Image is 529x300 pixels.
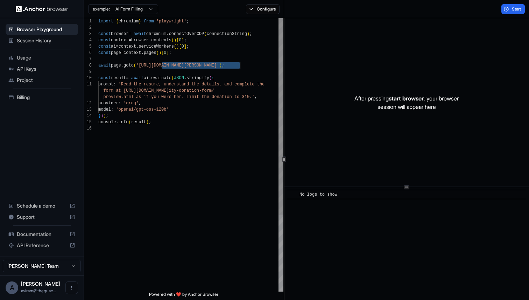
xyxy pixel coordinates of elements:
[111,32,128,36] span: browser
[156,19,186,24] span: 'playwright'
[103,113,106,118] span: )
[6,75,78,86] div: Project
[149,292,218,300] span: Powered with ❤️ by Anchor Browser
[169,32,204,36] span: connectOverCDP
[111,63,121,68] span: page
[176,44,179,49] span: )
[113,82,116,87] span: :
[291,191,294,198] span: ​
[98,107,111,112] span: model
[212,76,214,81] span: {
[111,38,128,43] span: context
[136,63,219,68] span: '[URL][DOMAIN_NAME][PERSON_NAME]'
[16,6,68,12] img: Anchor Logo
[17,65,75,72] span: API Keys
[17,94,75,101] span: Billing
[184,76,186,81] span: .
[209,76,212,81] span: (
[84,113,92,119] div: 14
[6,52,78,63] div: Usage
[6,24,78,35] div: Browser Playground
[159,50,161,55] span: )
[139,101,141,106] span: ,
[156,50,159,55] span: (
[184,44,186,49] span: ]
[17,54,75,61] span: Usage
[6,229,78,240] div: Documentation
[184,38,186,43] span: ;
[179,44,181,49] span: [
[119,44,136,49] span: context
[6,211,78,223] div: Support
[103,88,169,93] span: form at [URL][DOMAIN_NAME]
[249,32,252,36] span: ;
[166,50,169,55] span: ]
[136,44,139,49] span: .
[171,38,174,43] span: (
[98,101,119,106] span: provider
[219,63,222,68] span: )
[84,37,92,43] div: 4
[176,38,179,43] span: [
[222,63,224,68] span: ;
[98,63,111,68] span: await
[17,77,75,84] span: Project
[111,50,121,55] span: page
[6,35,78,46] div: Session History
[111,76,126,81] span: result
[207,32,247,36] span: connectionString
[84,100,92,106] div: 12
[21,281,60,287] span: Aviram Roisman
[98,76,111,81] span: const
[119,82,245,87] span: 'Read the resume, understand the details, and comp
[84,119,92,125] div: 15
[106,113,108,118] span: ;
[151,76,171,81] span: evaluate
[84,18,92,25] div: 1
[134,32,146,36] span: await
[84,56,92,62] div: 7
[134,63,136,68] span: (
[247,32,249,36] span: )
[141,50,143,55] span: .
[151,38,171,43] span: contexts
[245,82,265,87] span: lete the
[144,50,156,55] span: pages
[124,50,141,55] span: context
[6,200,78,211] div: Schedule a demo
[139,19,141,24] span: }
[119,120,129,125] span: info
[111,107,113,112] span: :
[6,63,78,75] div: API Keys
[84,62,92,69] div: 8
[131,76,144,81] span: await
[17,37,75,44] span: Session History
[116,120,118,125] span: .
[84,81,92,88] div: 11
[169,50,171,55] span: ;
[149,120,151,125] span: ;
[65,281,78,294] button: Open menu
[186,76,209,81] span: stringify
[124,63,134,68] span: goto
[84,50,92,56] div: 6
[254,95,257,99] span: ,
[84,69,92,75] div: 9
[119,101,121,106] span: :
[501,4,525,14] button: Start
[204,32,207,36] span: (
[98,120,116,125] span: console
[171,76,174,81] span: (
[84,106,92,113] div: 13
[182,38,184,43] span: ]
[146,32,167,36] span: chromium
[84,25,92,31] div: 2
[169,88,214,93] span: ity-donation-form/
[174,44,176,49] span: (
[17,26,75,33] span: Browser Playground
[84,43,92,50] div: 5
[149,76,151,81] span: .
[164,50,166,55] span: 0
[144,19,154,24] span: from
[126,76,128,81] span: =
